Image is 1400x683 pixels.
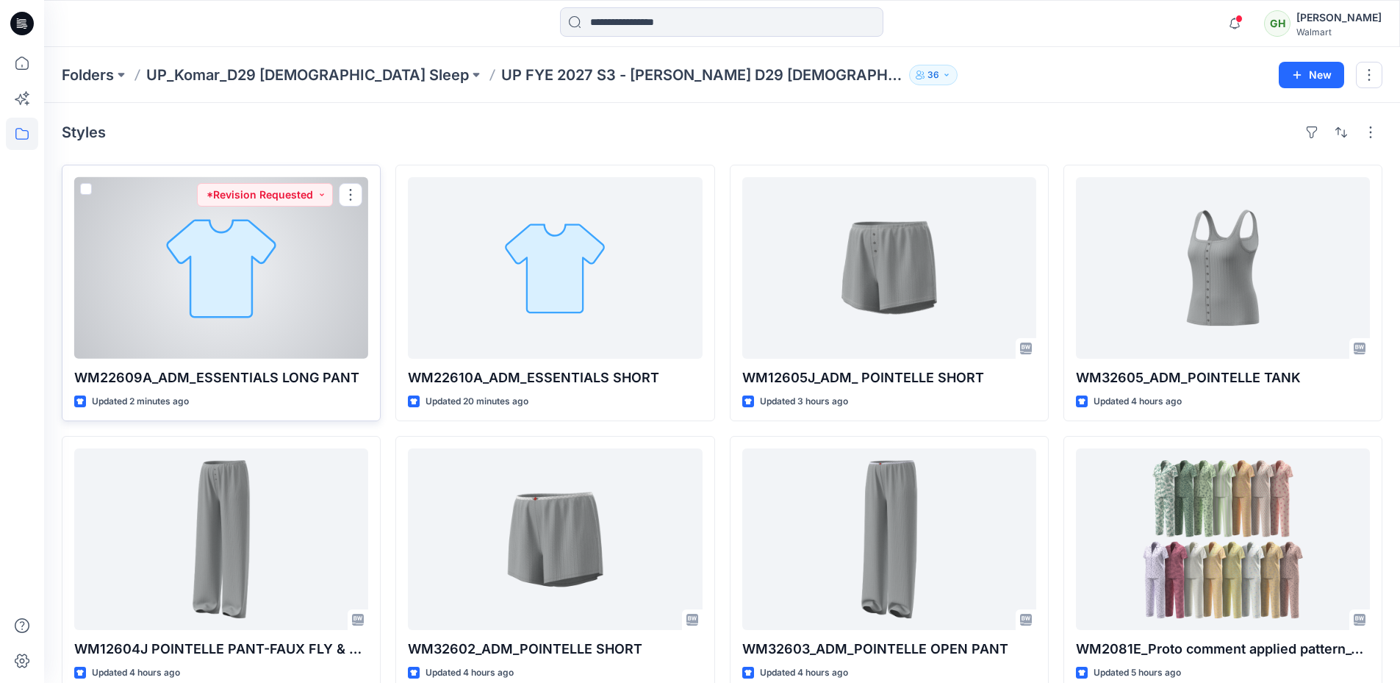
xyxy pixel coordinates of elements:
[1076,177,1370,359] a: WM32605_ADM_POINTELLE TANK
[62,65,114,85] a: Folders
[909,65,958,85] button: 36
[408,368,702,388] p: WM22610A_ADM_ESSENTIALS SHORT
[1296,26,1382,37] div: Walmart
[927,67,939,83] p: 36
[1076,448,1370,630] a: WM2081E_Proto comment applied pattern_COLORWAY
[408,177,702,359] a: WM22610A_ADM_ESSENTIALS SHORT
[74,639,368,659] p: WM12604J POINTELLE PANT-FAUX FLY & BUTTONS + PICOT
[408,639,702,659] p: WM32602_ADM_POINTELLE SHORT
[74,448,368,630] a: WM12604J POINTELLE PANT-FAUX FLY & BUTTONS + PICOT
[426,665,514,681] p: Updated 4 hours ago
[1296,9,1382,26] div: [PERSON_NAME]
[74,177,368,359] a: WM22609A_ADM_ESSENTIALS LONG PANT
[426,394,528,410] p: Updated 20 minutes ago
[1279,62,1344,88] button: New
[1076,639,1370,659] p: WM2081E_Proto comment applied pattern_COLORWAY
[742,177,1036,359] a: WM12605J_ADM_ POINTELLE SHORT
[408,448,702,630] a: WM32602_ADM_POINTELLE SHORT
[1076,368,1370,388] p: WM32605_ADM_POINTELLE TANK
[1094,394,1182,410] p: Updated 4 hours ago
[760,665,848,681] p: Updated 4 hours ago
[760,394,848,410] p: Updated 3 hours ago
[62,124,106,141] h4: Styles
[742,368,1036,388] p: WM12605J_ADM_ POINTELLE SHORT
[742,639,1036,659] p: WM32603_ADM_POINTELLE OPEN PANT
[1264,10,1290,37] div: GH
[1094,665,1181,681] p: Updated 5 hours ago
[92,665,180,681] p: Updated 4 hours ago
[501,65,903,85] p: UP FYE 2027 S3 - [PERSON_NAME] D29 [DEMOGRAPHIC_DATA] Sleepwear
[74,368,368,388] p: WM22609A_ADM_ESSENTIALS LONG PANT
[742,448,1036,630] a: WM32603_ADM_POINTELLE OPEN PANT
[92,394,189,410] p: Updated 2 minutes ago
[146,65,469,85] a: UP_Komar_D29 [DEMOGRAPHIC_DATA] Sleep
